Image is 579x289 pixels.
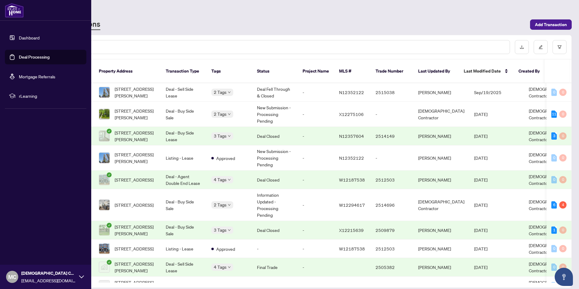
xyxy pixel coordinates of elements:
a: Deal Processing [19,54,50,60]
th: Property Address [94,59,161,83]
div: 1 [551,226,557,234]
span: [EMAIL_ADDRESS][DOMAIN_NAME] [21,277,76,284]
span: [DATE] [474,227,487,233]
div: 0 [551,176,557,183]
span: [DATE] [474,246,487,251]
td: [PERSON_NAME] [413,83,469,102]
div: 0 [551,263,557,271]
th: Created By [514,59,550,83]
td: - [298,102,334,127]
span: Approved [216,155,235,161]
span: MC [8,273,16,281]
a: Mortgage Referrals [19,74,55,79]
div: 0 [559,245,567,252]
th: Last Updated By [413,59,459,83]
span: [DEMOGRAPHIC_DATA] Contractor [529,108,575,120]
td: Information Updated - Processing Pending [252,189,298,221]
td: Deal - Buy Side Sale [161,189,206,221]
td: - [298,189,334,221]
div: 0 [551,154,557,161]
td: 2512503 [371,171,413,189]
td: - [298,127,334,145]
span: [STREET_ADDRESS][PERSON_NAME] [115,223,156,237]
div: 0 [551,245,557,252]
span: down [228,178,231,181]
td: [DEMOGRAPHIC_DATA] Contractor [413,189,469,221]
td: [PERSON_NAME] [413,171,469,189]
span: Sep/19/2025 [474,90,501,95]
span: X12215639 [339,227,364,233]
td: Deal - Buy Side Sale [161,102,206,127]
span: [STREET_ADDRESS][PERSON_NAME] [115,107,156,121]
td: [PERSON_NAME] [413,240,469,258]
a: Dashboard [19,35,40,40]
td: Deal Fell Through & Closed [252,83,298,102]
td: Final Trade [252,258,298,277]
span: [DEMOGRAPHIC_DATA] Contractor [529,174,575,186]
div: 0 [559,226,567,234]
img: logo [5,3,24,18]
td: New Submission - Processing Pending [252,102,298,127]
span: down [228,203,231,206]
span: [DEMOGRAPHIC_DATA] Contractor [529,86,575,98]
td: [PERSON_NAME] [413,145,469,171]
div: 3 [551,132,557,140]
td: [PERSON_NAME] [413,127,469,145]
span: [DATE] [474,155,487,161]
span: 3 Tags [214,132,227,139]
td: - [371,102,413,127]
span: N12352122 [339,90,364,95]
span: [DEMOGRAPHIC_DATA] Contractor [21,270,76,277]
span: [DEMOGRAPHIC_DATA] Contractor [529,224,575,236]
span: [STREET_ADDRESS][PERSON_NAME] [115,129,156,143]
th: Project Name [298,59,334,83]
td: New Submission - Processing Pending [252,145,298,171]
div: 0 [551,89,557,96]
span: check-circle [107,223,112,228]
button: filter [553,40,567,54]
span: edit [539,45,543,49]
div: 6 [551,201,557,209]
button: download [515,40,529,54]
th: Transaction Type [161,59,206,83]
td: Deal - Sell Side Lease [161,258,206,277]
button: Open asap [555,268,573,286]
td: 2512503 [371,240,413,258]
td: Deal - Sell Side Lease [161,83,206,102]
th: MLS # [334,59,371,83]
td: Deal - Buy Side Sale [161,221,206,240]
img: thumbnail-img [99,200,109,210]
th: Tags [206,59,252,83]
span: down [228,229,231,232]
div: 11 [551,110,557,118]
span: check-circle [107,129,112,134]
td: - [298,240,334,258]
span: [STREET_ADDRESS] [115,176,154,183]
span: [DEMOGRAPHIC_DATA] Contractor [529,199,575,211]
span: 2 Tags [214,89,227,96]
img: thumbnail-img [99,243,109,254]
div: 0 [559,154,567,161]
th: Trade Number [371,59,413,83]
span: [DATE] [474,133,487,139]
td: [PERSON_NAME] [413,221,469,240]
td: 2515038 [371,83,413,102]
span: 4 Tags [214,176,227,183]
td: - [298,221,334,240]
img: thumbnail-img [99,225,109,235]
span: [DATE] [474,264,487,270]
div: 0 [559,110,567,118]
td: - [298,145,334,171]
span: down [228,91,231,94]
td: 2509879 [371,221,413,240]
td: - [298,258,334,277]
img: thumbnail-img [99,87,109,97]
td: - [252,240,298,258]
button: edit [534,40,548,54]
span: [STREET_ADDRESS] [115,245,154,252]
span: 2 Tags [214,201,227,208]
span: N12352122 [339,155,364,161]
img: thumbnail-img [99,175,109,185]
td: Deal Closed [252,127,298,145]
td: - [371,145,413,171]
